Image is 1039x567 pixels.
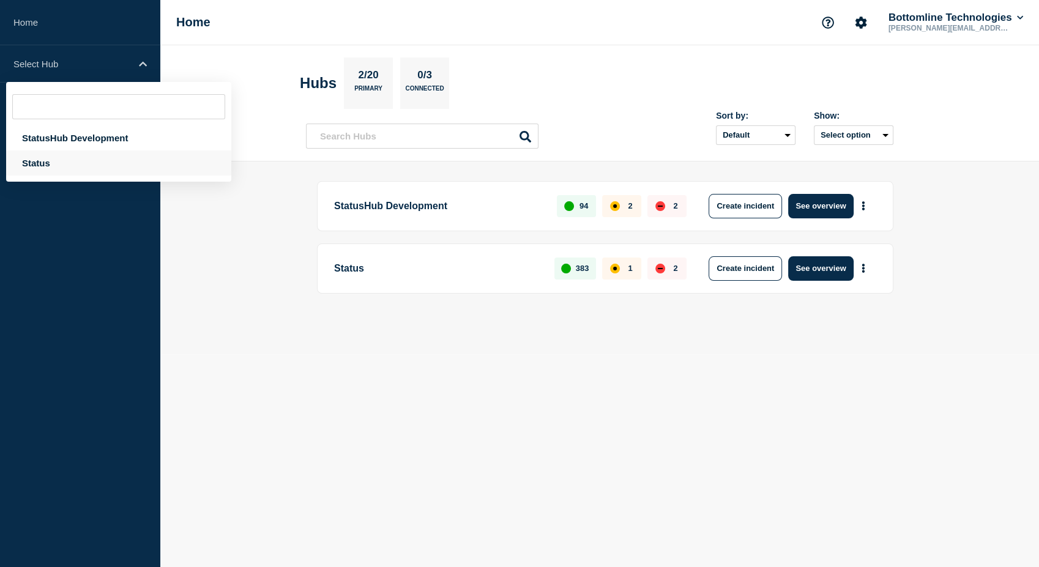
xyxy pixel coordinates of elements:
[655,264,665,273] div: down
[354,69,383,85] p: 2/20
[610,264,620,273] div: affected
[628,264,632,273] p: 1
[628,201,632,210] p: 2
[354,85,382,98] p: Primary
[716,111,795,120] div: Sort by:
[709,256,782,281] button: Create incident
[814,125,893,145] button: Select option
[334,256,540,281] p: Status
[814,111,893,120] div: Show:
[848,10,874,35] button: Account settings
[855,257,871,280] button: More actions
[886,24,1013,32] p: [PERSON_NAME][EMAIL_ADDRESS][PERSON_NAME][DOMAIN_NAME]
[815,10,841,35] button: Support
[655,201,665,211] div: down
[176,15,210,29] h1: Home
[405,85,444,98] p: Connected
[788,194,853,218] button: See overview
[788,256,853,281] button: See overview
[709,194,782,218] button: Create incident
[576,264,589,273] p: 383
[300,75,337,92] h2: Hubs
[716,125,795,145] select: Sort by
[564,201,574,211] div: up
[6,125,231,150] div: StatusHub Development
[886,12,1026,24] button: Bottomline Technologies
[13,59,131,69] p: Select Hub
[413,69,437,85] p: 0/3
[673,201,677,210] p: 2
[673,264,677,273] p: 2
[6,150,231,176] div: Status
[306,124,538,149] input: Search Hubs
[610,201,620,211] div: affected
[561,264,571,273] div: up
[579,201,588,210] p: 94
[855,195,871,217] button: More actions
[334,194,543,218] p: StatusHub Development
